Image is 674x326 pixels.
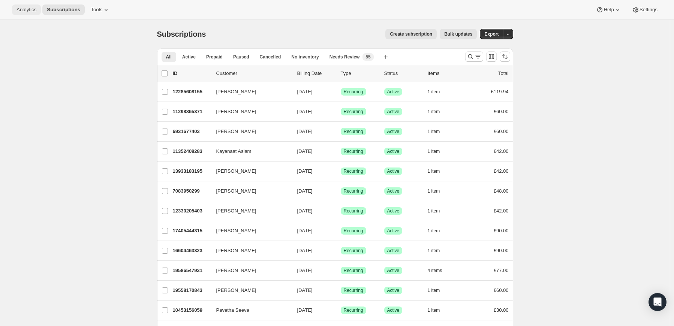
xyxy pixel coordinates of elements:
span: [PERSON_NAME] [216,167,256,175]
span: 1 item [428,129,440,135]
span: Kayenaat Aslam [216,148,252,155]
span: Paused [233,54,249,60]
span: [DATE] [297,228,313,233]
p: 13933183195 [173,167,210,175]
span: Recurring [344,307,363,313]
p: 19586547931 [173,267,210,274]
div: 11352408283Kayenaat Aslam[DATE]SuccessRecurringSuccessActive1 item£42.00 [173,146,509,157]
span: £42.00 [494,168,509,174]
button: Settings [628,4,662,15]
button: Customize table column order and visibility [486,51,497,62]
span: £77.00 [494,268,509,273]
span: £90.00 [494,248,509,253]
span: 1 item [428,109,440,115]
span: No inventory [291,54,319,60]
button: 1 item [428,166,448,176]
button: Tools [86,4,114,15]
span: [PERSON_NAME] [216,267,256,274]
button: [PERSON_NAME] [212,284,287,296]
p: 10453156059 [173,307,210,314]
p: 11352408283 [173,148,210,155]
button: 1 item [428,186,448,196]
div: 7083950299[PERSON_NAME][DATE]SuccessRecurringSuccessActive1 item£48.00 [173,186,509,196]
span: Active [387,129,400,135]
div: 12330205403[PERSON_NAME][DATE]SuccessRecurringSuccessActive1 item£42.00 [173,206,509,216]
div: 6931677403[PERSON_NAME][DATE]SuccessRecurringSuccessActive1 item£60.00 [173,126,509,137]
span: 4 items [428,268,442,274]
span: 1 item [428,208,440,214]
button: Sort the results [500,51,510,62]
span: Settings [640,7,658,13]
span: Active [387,89,400,95]
span: 1 item [428,287,440,293]
div: 10453156059Pavetha Seeva[DATE]SuccessRecurringSuccessActive1 item£30.00 [173,305,509,316]
button: [PERSON_NAME] [212,265,287,277]
span: Bulk updates [444,31,472,37]
span: Tools [91,7,102,13]
span: [PERSON_NAME] [216,227,256,235]
span: [PERSON_NAME] [216,128,256,135]
span: £42.00 [494,148,509,154]
div: 19586547931[PERSON_NAME][DATE]SuccessRecurringSuccessActive4 items£77.00 [173,265,509,276]
span: £60.00 [494,287,509,293]
span: £48.00 [494,188,509,194]
span: £90.00 [494,228,509,233]
button: 1 item [428,305,448,316]
span: Active [387,188,400,194]
span: Active [387,148,400,154]
button: Kayenaat Aslam [212,145,287,157]
span: Create subscription [390,31,432,37]
p: ID [173,70,210,77]
span: £119.94 [491,89,509,94]
button: 1 item [428,245,448,256]
span: [PERSON_NAME] [216,287,256,294]
span: Subscriptions [47,7,80,13]
span: Cancelled [260,54,281,60]
span: £30.00 [494,307,509,313]
div: Items [428,70,465,77]
span: [DATE] [297,287,313,293]
div: 13933183195[PERSON_NAME][DATE]SuccessRecurringSuccessActive1 item£42.00 [173,166,509,176]
span: Active [387,228,400,234]
p: 6931677403 [173,128,210,135]
span: [DATE] [297,208,313,214]
button: Export [480,29,503,39]
span: [PERSON_NAME] [216,207,256,215]
span: Recurring [344,228,363,234]
p: Billing Date [297,70,335,77]
span: Analytics [16,7,36,13]
span: Recurring [344,129,363,135]
span: 1 item [428,307,440,313]
span: Recurring [344,148,363,154]
span: [DATE] [297,268,313,273]
span: Export [484,31,499,37]
span: [DATE] [297,188,313,194]
div: 19558170843[PERSON_NAME][DATE]SuccessRecurringSuccessActive1 item£60.00 [173,285,509,296]
button: 1 item [428,106,448,117]
button: Pavetha Seeva [212,304,287,316]
button: 1 item [428,126,448,137]
button: [PERSON_NAME] [212,106,287,118]
span: [DATE] [297,89,313,94]
p: 16604463323 [173,247,210,254]
span: Recurring [344,287,363,293]
button: 1 item [428,146,448,157]
button: [PERSON_NAME] [212,126,287,138]
span: [DATE] [297,129,313,134]
button: Analytics [12,4,41,15]
span: 1 item [428,168,440,174]
div: 16604463323[PERSON_NAME][DATE]SuccessRecurringSuccessActive1 item£90.00 [173,245,509,256]
span: 1 item [428,248,440,254]
p: 12285608155 [173,88,210,96]
span: Active [387,168,400,174]
button: 1 item [428,226,448,236]
div: 11298865371[PERSON_NAME][DATE]SuccessRecurringSuccessActive1 item£60.00 [173,106,509,117]
span: Needs Review [330,54,360,60]
span: [PERSON_NAME] [216,88,256,96]
div: Open Intercom Messenger [649,293,667,311]
span: £60.00 [494,109,509,114]
div: Type [341,70,378,77]
span: Recurring [344,109,363,115]
button: Search and filter results [465,51,483,62]
span: Recurring [344,89,363,95]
